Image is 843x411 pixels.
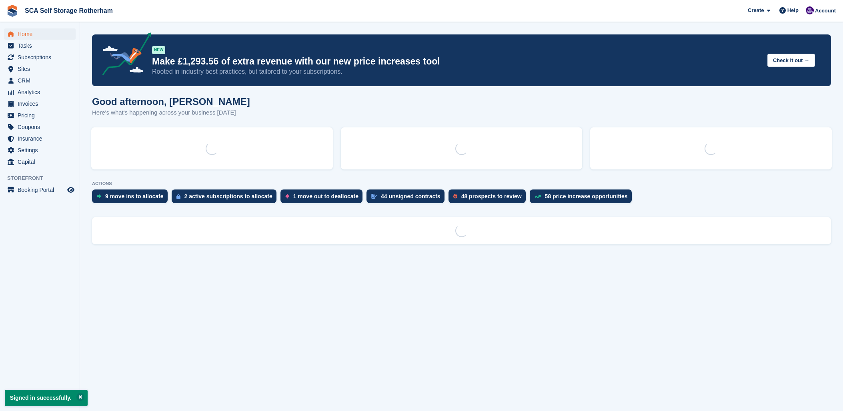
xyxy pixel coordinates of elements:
[105,193,164,199] div: 9 move ins to allocate
[18,40,66,51] span: Tasks
[152,67,761,76] p: Rooted in industry best practices, but tailored to your subscriptions.
[18,133,66,144] span: Insurance
[4,145,76,156] a: menu
[92,96,250,107] h1: Good afternoon, [PERSON_NAME]
[18,110,66,121] span: Pricing
[176,194,180,199] img: active_subscription_to_allocate_icon-d502201f5373d7db506a760aba3b589e785aa758c864c3986d89f69b8ff3...
[22,4,116,17] a: SCA Self Storage Rotherham
[7,174,80,182] span: Storefront
[530,189,636,207] a: 58 price increase opportunities
[18,121,66,133] span: Coupons
[18,28,66,40] span: Home
[6,5,18,17] img: stora-icon-8386f47178a22dfd0bd8f6a31ec36ba5ce8667c1dd55bd0f319d3a0aa187defe.svg
[18,145,66,156] span: Settings
[535,195,541,198] img: price_increase_opportunities-93ffe204e8149a01c8c9dc8f82e8f89637d9d84a8eef4429ea346261dce0b2c0.svg
[5,390,88,406] p: Signed in successfully.
[66,185,76,195] a: Preview store
[4,98,76,109] a: menu
[92,181,831,186] p: ACTIONS
[767,54,815,67] button: Check it out →
[4,156,76,167] a: menu
[152,56,761,67] p: Make £1,293.56 of extra revenue with our new price increases tool
[152,46,165,54] div: NEW
[280,189,366,207] a: 1 move out to deallocate
[787,6,799,14] span: Help
[285,194,289,199] img: move_outs_to_deallocate_icon-f764333ba52eb49d3ac5e1228854f67142a1ed5810a6f6cc68b1a99e826820c5.svg
[18,156,66,167] span: Capital
[293,193,358,199] div: 1 move out to deallocate
[18,52,66,63] span: Subscriptions
[453,194,457,199] img: prospect-51fa495bee0391a8d652442698ab0144808aea92771e9ea1ae160a38d050c398.svg
[366,189,449,207] a: 44 unsigned contracts
[461,193,522,199] div: 48 prospects to review
[4,121,76,133] a: menu
[92,189,172,207] a: 9 move ins to allocate
[4,52,76,63] a: menu
[18,75,66,86] span: CRM
[4,75,76,86] a: menu
[806,6,814,14] img: Kelly Neesham
[18,87,66,98] span: Analytics
[371,194,377,199] img: contract_signature_icon-13c848040528278c33f63329250d36e43548de30e8caae1d1a13099fd9432cc5.svg
[4,28,76,40] a: menu
[4,110,76,121] a: menu
[18,63,66,75] span: Sites
[4,63,76,75] a: menu
[815,7,836,15] span: Account
[4,87,76,98] a: menu
[96,32,152,78] img: price-adjustments-announcement-icon-8257ccfd72463d97f412b2fc003d46551f7dbcb40ab6d574587a9cd5c0d94...
[172,189,280,207] a: 2 active subscriptions to allocate
[748,6,764,14] span: Create
[381,193,441,199] div: 44 unsigned contracts
[545,193,628,199] div: 58 price increase opportunities
[449,189,530,207] a: 48 prospects to review
[184,193,272,199] div: 2 active subscriptions to allocate
[4,40,76,51] a: menu
[18,98,66,109] span: Invoices
[4,133,76,144] a: menu
[97,194,101,199] img: move_ins_to_allocate_icon-fdf77a2bb77ea45bf5b3d319d69a93e2d87916cf1d5bf7949dd705db3b84f3ca.svg
[4,184,76,195] a: menu
[92,108,250,117] p: Here's what's happening across your business [DATE]
[18,184,66,195] span: Booking Portal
